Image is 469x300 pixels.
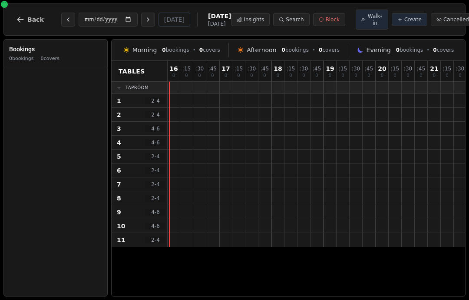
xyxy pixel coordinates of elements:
[117,124,121,133] span: 3
[169,66,178,72] span: 16
[250,73,253,78] span: 0
[443,66,451,71] span: : 15
[263,73,266,78] span: 0
[430,66,438,72] span: 21
[9,9,51,30] button: Back
[341,73,344,78] span: 0
[354,73,357,78] span: 0
[9,45,102,53] h3: Bookings
[199,47,220,53] span: covers
[443,16,469,23] span: Cancelled
[261,66,269,71] span: : 45
[145,139,166,146] span: 4 - 6
[145,153,166,160] span: 2 - 4
[193,47,196,53] span: •
[404,66,412,71] span: : 30
[446,73,448,78] span: 0
[378,66,386,72] span: 20
[117,208,121,217] span: 9
[182,66,191,71] span: : 15
[404,16,422,23] span: Create
[145,209,166,216] span: 4 - 6
[313,66,321,71] span: : 45
[392,13,427,26] button: Create
[312,47,315,53] span: •
[117,152,121,161] span: 5
[145,237,166,243] span: 2 - 4
[162,47,189,53] span: bookings
[225,73,227,78] span: 0
[208,66,217,71] span: : 45
[339,66,347,71] span: : 15
[326,66,334,72] span: 19
[117,97,121,105] span: 1
[352,66,360,71] span: : 30
[237,73,240,78] span: 0
[417,66,425,71] span: : 45
[126,84,149,91] span: Taproom
[396,47,400,53] span: 0
[300,66,308,71] span: : 30
[319,47,322,53] span: 0
[315,73,318,78] span: 0
[117,222,125,230] span: 10
[199,47,203,53] span: 0
[282,47,285,53] span: 0
[381,73,383,78] span: 0
[356,10,388,30] button: Walk-in
[41,55,59,63] span: 0 covers
[117,194,121,203] span: 8
[419,73,422,78] span: 0
[159,13,190,27] button: [DATE]
[247,46,276,54] span: Afternoon
[185,73,188,78] span: 0
[117,236,125,244] span: 11
[393,73,396,78] span: 0
[426,47,429,53] span: •
[326,16,340,23] span: Block
[367,13,383,27] span: Walk-in
[195,66,204,71] span: : 30
[391,66,399,71] span: : 15
[234,66,243,71] span: : 15
[456,66,464,71] span: : 30
[319,47,340,53] span: covers
[145,167,166,174] span: 2 - 4
[433,47,436,53] span: 0
[208,20,231,27] span: [DATE]
[145,223,166,230] span: 4 - 6
[302,73,305,78] span: 0
[433,47,454,53] span: covers
[367,73,370,78] span: 0
[313,13,345,26] button: Block
[231,13,270,26] button: Insights
[282,47,309,53] span: bookings
[396,47,423,53] span: bookings
[162,47,165,53] span: 0
[273,13,309,26] button: Search
[244,16,264,23] span: Insights
[274,66,282,72] span: 18
[145,111,166,118] span: 2 - 4
[433,73,436,78] span: 0
[329,73,331,78] span: 0
[117,166,121,175] span: 6
[406,73,409,78] span: 0
[132,46,157,54] span: Morning
[117,110,121,119] span: 2
[172,73,175,78] span: 0
[198,73,201,78] span: 0
[277,73,279,78] span: 0
[61,13,75,27] button: Previous day
[365,66,373,71] span: : 45
[119,67,145,76] span: Tables
[248,66,256,71] span: : 30
[27,17,44,23] span: Back
[141,13,155,27] button: Next day
[145,97,166,104] span: 2 - 4
[286,16,304,23] span: Search
[145,125,166,132] span: 4 - 6
[289,73,292,78] span: 0
[287,66,295,71] span: : 15
[208,12,231,20] span: [DATE]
